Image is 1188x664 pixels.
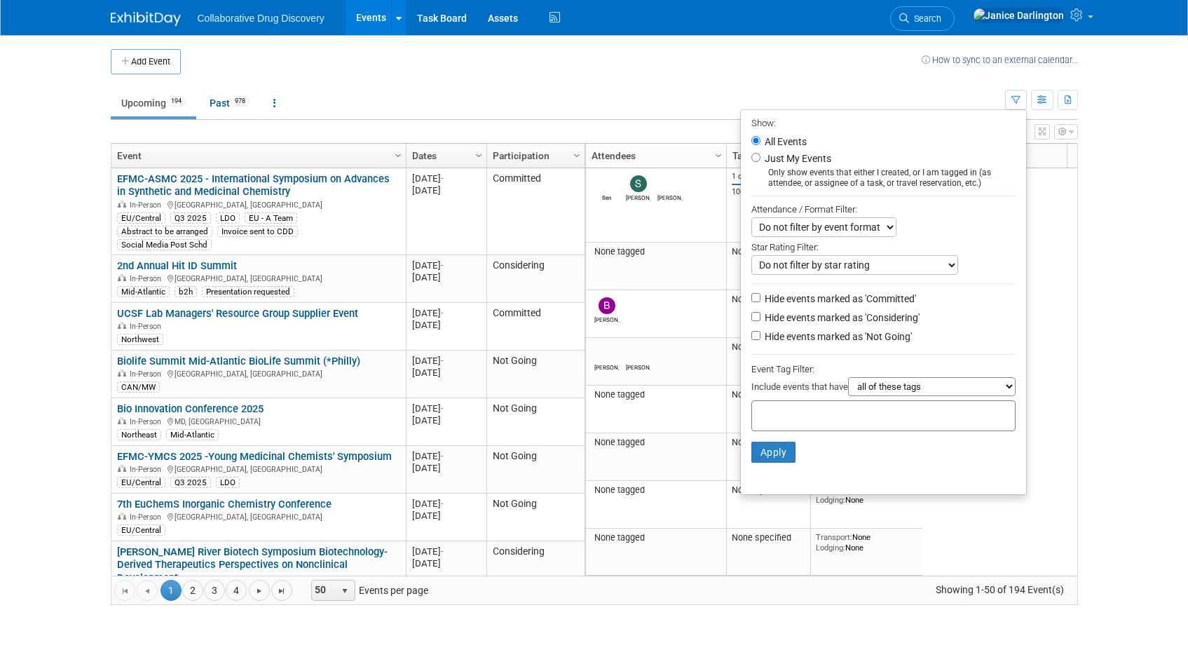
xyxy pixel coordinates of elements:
[732,437,805,448] div: None specified
[118,322,126,329] img: In-Person Event
[762,151,831,165] label: Just My Events
[630,345,647,362] img: Evan Moriarity
[412,319,480,331] div: [DATE]
[816,532,917,553] div: None None
[486,351,585,398] td: Not Going
[751,377,1016,400] div: Include events that have
[130,465,165,474] span: In-Person
[117,477,165,488] div: EU/Central
[276,585,287,597] span: Go to the last page
[471,144,486,165] a: Column Settings
[751,361,1016,377] div: Event Tag Filter:
[111,49,181,74] button: Add Event
[486,398,585,446] td: Not Going
[441,451,444,461] span: -
[412,402,480,414] div: [DATE]
[117,355,360,367] a: Biolife Summit Mid-Atlantic BioLife Summit (*Philly)
[170,477,211,488] div: Q3 2025
[412,367,480,379] div: [DATE]
[114,580,135,601] a: Go to the first page
[118,201,126,208] img: In-Person Event
[117,415,400,427] div: MD, [GEOGRAPHIC_DATA]
[412,259,480,271] div: [DATE]
[118,513,126,520] img: In-Person Event
[732,341,805,353] div: None specified
[591,485,721,496] div: None tagged
[130,370,165,379] span: In-Person
[118,370,126,377] img: In-Person Event
[711,144,726,165] a: Column Settings
[130,513,165,522] span: In-Person
[118,465,126,472] img: In-Person Event
[412,355,480,367] div: [DATE]
[117,144,397,168] a: Event
[130,201,165,210] span: In-Person
[117,172,390,198] a: EFMC-ASMC 2025 - International Symposium on Advances in Synthetic and Medicinal Chemistry
[441,173,444,184] span: -
[390,144,406,165] a: Column Settings
[594,362,619,371] div: Matthew Harris
[732,172,805,182] div: 1 of 1 Complete
[713,150,724,161] span: Column Settings
[231,96,250,107] span: 978
[571,150,582,161] span: Column Settings
[312,581,336,600] span: 50
[271,580,292,601] a: Go to the last page
[732,485,805,496] div: None specified
[626,192,650,201] div: Susana Tomasio
[293,580,442,601] span: Events per page
[117,334,163,345] div: Northwest
[751,168,1016,189] div: Only show events that either I created, or I am tagged in (as attendee, or assignee of a task, or...
[630,175,647,192] img: Susana Tomasio
[751,237,1016,255] div: Star Rating Filter:
[592,144,717,168] a: Attendees
[216,477,240,488] div: LDO
[486,168,585,255] td: Committed
[441,260,444,271] span: -
[199,90,260,116] a: Past978
[339,585,350,597] span: select
[909,13,941,24] span: Search
[922,55,1078,65] a: How to sync to an external calendar...
[117,429,161,440] div: Northeast
[486,541,585,601] td: Considering
[254,585,265,597] span: Go to the next page
[117,226,212,237] div: Abstract to be arranged
[441,546,444,557] span: -
[732,532,805,543] div: None specified
[412,144,477,168] a: Dates
[198,13,325,24] span: Collaborative Drug Discovery
[591,437,721,448] div: None tagged
[751,442,796,463] button: Apply
[117,524,165,536] div: EU/Central
[142,585,153,597] span: Go to the previous page
[816,543,845,553] span: Lodging:
[412,498,480,510] div: [DATE]
[412,184,480,196] div: [DATE]
[732,246,805,257] div: None specified
[591,532,721,543] div: None tagged
[117,307,358,320] a: UCSF Lab Managers' Resource Group Supplier Event
[762,292,916,306] label: Hide events marked as 'Committed'
[594,314,619,323] div: Brittany Goldston
[117,239,212,250] div: Social Media Post Schd
[226,580,247,601] a: 4
[117,272,400,284] div: [GEOGRAPHIC_DATA], [GEOGRAPHIC_DATA]
[762,137,807,147] label: All Events
[599,297,615,314] img: Brittany Goldston
[167,96,186,107] span: 194
[137,580,158,601] a: Go to the previous page
[441,355,444,366] span: -
[170,212,211,224] div: Q3 2025
[412,172,480,184] div: [DATE]
[217,226,298,237] div: Invoice sent to CDD
[762,330,912,344] label: Hide events marked as 'Not Going'
[130,417,165,426] span: In-Person
[117,198,400,210] div: [GEOGRAPHIC_DATA], [GEOGRAPHIC_DATA]
[816,495,845,505] span: Lodging:
[249,580,270,601] a: Go to the next page
[412,450,480,462] div: [DATE]
[412,557,480,569] div: [DATE]
[130,322,165,331] span: In-Person
[117,286,170,297] div: Mid-Atlantic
